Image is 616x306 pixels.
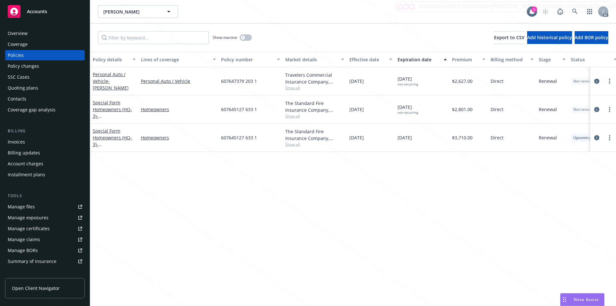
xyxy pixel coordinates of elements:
span: Show inactive [213,35,237,40]
div: non-recurring [398,110,418,115]
div: Tools [5,193,85,199]
div: Manage files [8,202,35,212]
a: Manage BORs [5,245,85,256]
span: Not renewing [573,107,597,112]
div: Policies [8,50,24,60]
div: Effective date [349,56,385,63]
span: [PERSON_NAME] [103,8,159,15]
button: Lines of coverage [138,52,218,67]
span: [DATE] [349,106,364,113]
button: Add historical policy [527,31,572,44]
a: Installment plans [5,170,85,180]
div: Billing method [491,56,526,63]
a: Policy changes [5,61,85,71]
div: Policy number [221,56,273,63]
span: [DATE] [398,104,418,115]
div: Manage BORs [8,245,38,256]
a: Start snowing [539,5,552,18]
button: Effective date [347,52,395,67]
a: Special Form Homeowners (HO-3) [93,128,133,161]
button: Market details [283,52,347,67]
div: Drag to move [560,293,569,306]
a: Personal Auto / Vehicle [141,78,216,84]
a: Manage exposures [5,213,85,223]
span: [DATE] [349,78,364,84]
div: SSC Cases [8,72,30,82]
div: The Standard Fire Insurance Company, Travelers Insurance [285,128,344,142]
span: Renewal [539,106,557,113]
span: Nova Assist [574,297,599,302]
div: Stage [539,56,559,63]
span: $2,801.00 [452,106,473,113]
a: Contacts [5,94,85,104]
a: Policies [5,50,85,60]
div: Account charges [8,159,43,169]
button: Premium [449,52,488,67]
div: Overview [8,28,28,39]
div: 1 [531,6,537,12]
a: Manage certificates [5,223,85,234]
div: Billing [5,128,85,134]
div: Invoices [8,137,25,147]
div: Policy changes [8,61,39,71]
div: Lines of coverage [141,56,209,63]
a: Summary of insurance [5,256,85,267]
div: Installment plans [8,170,45,180]
span: Add BOR policy [575,34,608,40]
a: SSC Cases [5,72,85,82]
a: Special Form Homeowners (HO-3) [93,100,133,133]
span: Export to CSV [494,34,525,40]
a: circleInformation [593,106,601,113]
a: more [606,106,613,113]
div: Travelers Commercial Insurance Company, Travelers Insurance [285,72,344,85]
button: Expiration date [395,52,449,67]
span: Upcoming [573,135,592,141]
div: Policy details [93,56,129,63]
a: Invoices [5,137,85,147]
span: $2,627.00 [452,78,473,84]
button: Nova Assist [560,293,604,306]
a: Overview [5,28,85,39]
span: 607645127 633 1 [221,134,257,141]
div: Market details [285,56,337,63]
a: Homeowners [141,106,216,113]
button: [PERSON_NAME] [98,5,178,18]
a: Report a Bug [554,5,567,18]
span: [DATE] [349,134,364,141]
span: Direct [491,106,503,113]
div: Quoting plans [8,83,38,93]
button: Billing method [488,52,536,67]
div: Expiration date [398,56,440,63]
div: Contacts [8,94,26,104]
span: Accounts [27,9,47,14]
a: Personal Auto / Vehicle [93,71,129,91]
a: Manage claims [5,234,85,245]
a: circleInformation [593,77,601,85]
div: Coverage [8,39,28,49]
div: Summary of insurance [8,256,56,267]
a: more [606,77,613,85]
a: Search [569,5,581,18]
span: Add historical policy [527,34,572,40]
span: Open Client Navigator [12,285,60,292]
div: Premium [452,56,478,63]
span: [DATE] [398,134,412,141]
a: Homeowners [141,134,216,141]
a: Coverage [5,39,85,49]
a: Account charges [5,159,85,169]
span: Renewal [539,78,557,84]
span: Direct [491,78,503,84]
span: Show all [285,113,344,119]
div: Status [571,56,610,63]
div: Coverage gap analysis [8,105,56,115]
span: 607647379 203 1 [221,78,257,84]
div: Manage certificates [8,223,50,234]
a: Billing updates [5,148,85,158]
span: Renewal [539,134,557,141]
span: Not renewing [573,78,597,84]
a: Accounts [5,3,85,21]
button: Add BOR policy [575,31,608,44]
div: The Standard Fire Insurance Company, Travelers Insurance [285,100,344,113]
span: Direct [491,134,503,141]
